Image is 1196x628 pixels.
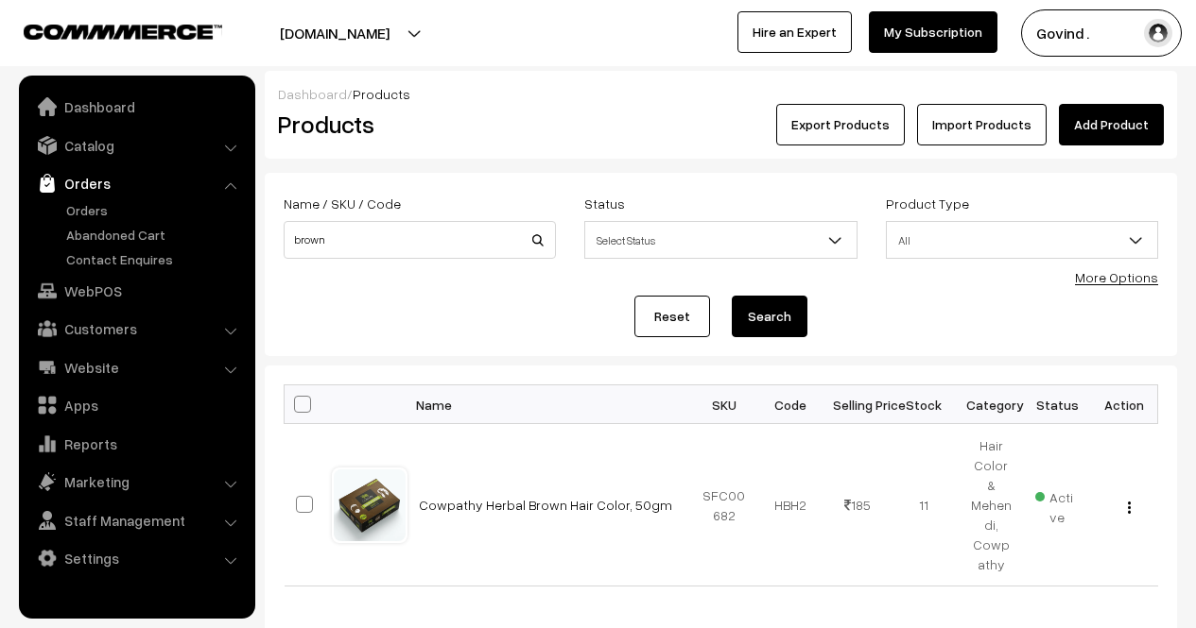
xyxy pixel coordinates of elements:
span: All [886,221,1158,259]
label: Status [584,194,625,213]
td: 11 [891,424,958,586]
a: Reset [634,296,710,337]
div: / [278,84,1164,104]
a: Cowpathy Herbal Brown Hair Color, 50gm [419,497,672,513]
th: SKU [691,385,758,424]
th: Selling Price [824,385,892,424]
label: Product Type [886,194,969,213]
span: Select Status [584,221,857,259]
label: Name / SKU / Code [284,194,401,213]
a: Dashboard [24,90,249,124]
a: Contact Enquires [61,249,249,269]
a: Add Product [1059,104,1164,145]
span: All [887,224,1157,257]
a: Staff Management [24,503,249,537]
button: Govind . [1021,9,1182,57]
a: Orders [61,200,249,220]
a: Orders [24,166,249,200]
th: Status [1024,385,1091,424]
a: Dashboard [278,86,347,102]
a: More Options [1075,269,1158,285]
th: Category [958,385,1025,424]
a: Marketing [24,465,249,499]
span: Products [353,86,410,102]
img: COMMMERCE [24,25,222,39]
img: Menu [1128,501,1131,514]
td: SFC00682 [691,424,758,586]
th: Name [407,385,691,424]
h2: Products [278,110,554,139]
th: Stock [891,385,958,424]
button: [DOMAIN_NAME] [214,9,456,57]
a: Abandoned Cart [61,225,249,245]
span: Select Status [585,224,856,257]
a: Website [24,350,249,384]
a: Import Products [917,104,1047,145]
a: Hire an Expert [737,11,852,53]
a: COMMMERCE [24,19,189,42]
a: WebPOS [24,274,249,308]
input: Name / SKU / Code [284,221,556,259]
a: Customers [24,312,249,346]
img: user [1144,19,1172,47]
a: Apps [24,388,249,422]
a: Settings [24,541,249,575]
button: Export Products [776,104,905,145]
button: Search [732,296,807,337]
a: My Subscription [869,11,997,53]
a: Catalog [24,128,249,162]
th: Code [757,385,824,424]
td: Hair Color & Mehendi, Cowpathy [958,424,1025,586]
td: HBH2 [757,424,824,586]
th: Action [1091,385,1158,424]
td: 185 [824,424,892,586]
a: Reports [24,427,249,461]
span: Active [1035,483,1080,527]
